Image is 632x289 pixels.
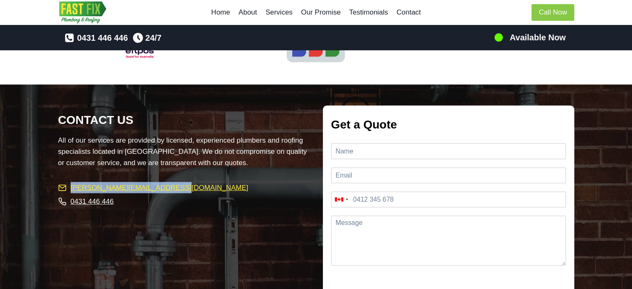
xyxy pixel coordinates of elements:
span: 0431 446 446 [77,31,128,44]
img: 100-percents.png [494,32,504,42]
h2: Get a Quote [331,116,566,133]
a: Home [207,2,234,22]
a: About [234,2,261,22]
h5: Available Now [510,31,566,44]
a: Call Now [531,4,574,21]
a: [PERSON_NAME][EMAIL_ADDRESS][DOMAIN_NAME] [58,182,248,194]
input: Email [331,168,566,183]
a: 0431 446 446 [71,196,114,207]
input: Name [331,143,566,159]
a: Testimonials [345,2,392,22]
a: Contact [392,2,425,22]
a: Our Promise [297,2,345,22]
span: [PERSON_NAME][EMAIL_ADDRESS][DOMAIN_NAME] [71,182,248,193]
span: 24/7 [145,31,162,44]
a: Services [261,2,297,22]
button: Selected country [332,192,351,207]
h2: CONTACT US [58,111,310,129]
nav: Primary Navigation [207,2,425,22]
a: 0431 446 446 [64,31,128,44]
input: Phone [331,192,566,207]
p: All of our services are provided by licensed, experienced plumbers and roofing specialists locate... [58,135,310,169]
